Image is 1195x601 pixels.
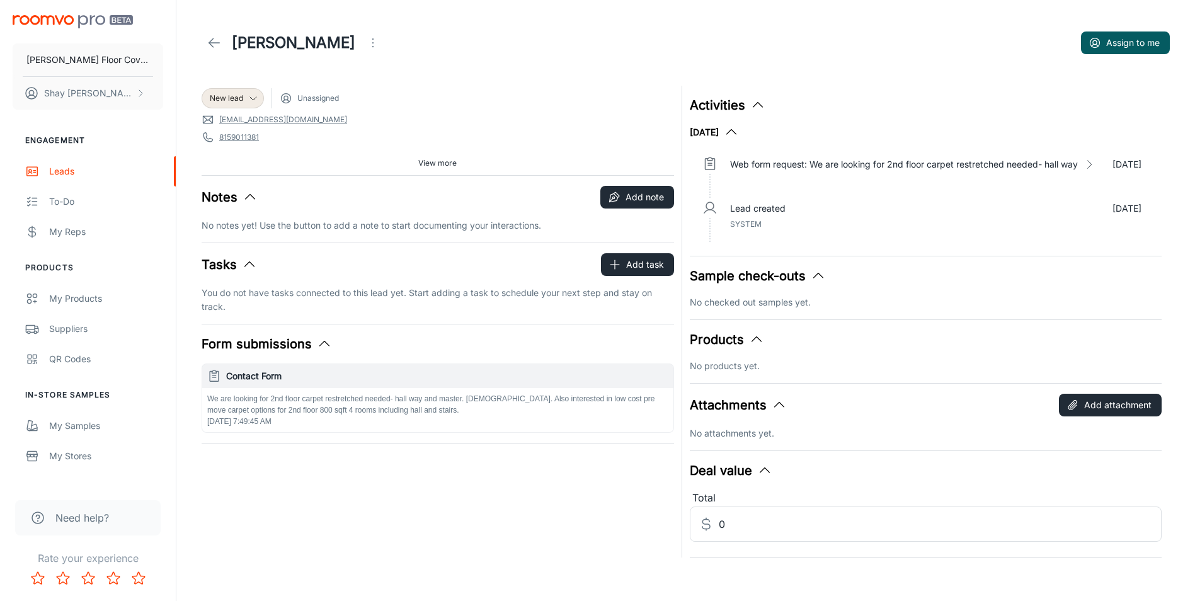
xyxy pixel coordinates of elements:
p: [DATE] [1112,202,1141,215]
button: Assign to me [1081,31,1170,54]
button: Rate 3 star [76,566,101,591]
span: System [730,219,762,229]
button: Tasks [202,255,257,274]
span: Need help? [55,510,109,525]
h6: Contact Form [226,369,668,383]
button: [PERSON_NAME] Floor Covering [13,43,163,76]
button: Notes [202,188,258,207]
p: You do not have tasks connected to this lead yet. Start adding a task to schedule your next step ... [202,286,674,314]
button: Rate 4 star [101,566,126,591]
div: QR Codes [49,352,163,366]
div: To-do [49,195,163,209]
button: Sample check-outs [690,266,826,285]
button: Attachments [690,396,787,415]
h1: [PERSON_NAME] [232,31,355,54]
span: New lead [210,93,243,104]
button: Rate 1 star [25,566,50,591]
button: Add note [600,186,674,209]
button: Form submissions [202,335,332,353]
p: Web form request: We are looking for 2nd floor carpet restretched needed- hall way [730,157,1078,171]
img: Roomvo PRO Beta [13,15,133,28]
p: [DATE] [1112,157,1141,171]
p: No checked out samples yet. [690,295,1162,309]
div: My Samples [49,419,163,433]
p: No products yet. [690,359,1162,373]
button: Contact FormWe are looking for 2nd floor carpet restretched needed- hall way and master. [DEMOGRA... [202,364,673,432]
p: No attachments yet. [690,426,1162,440]
input: Estimated deal value [719,507,1162,542]
div: My Reps [49,225,163,239]
div: Total [690,490,1162,507]
button: Rate 5 star [126,566,151,591]
div: My Products [49,292,163,306]
span: [DATE] 7:49:45 AM [207,417,272,426]
button: Deal value [690,461,772,480]
a: [EMAIL_ADDRESS][DOMAIN_NAME] [219,114,347,125]
span: View more [418,157,457,169]
button: Add attachment [1059,394,1162,416]
div: Suppliers [49,322,163,336]
div: Leads [49,164,163,178]
p: We are looking for 2nd floor carpet restretched needed- hall way and master. [DEMOGRAPHIC_DATA]. ... [207,393,668,416]
button: Add task [601,253,674,276]
a: 8159011381 [219,132,259,143]
button: [DATE] [690,125,739,140]
button: Rate 2 star [50,566,76,591]
div: My Stores [49,449,163,463]
span: Unassigned [297,93,339,104]
p: No notes yet! Use the button to add a note to start documenting your interactions. [202,219,674,232]
p: [PERSON_NAME] Floor Covering [26,53,149,67]
button: Shay [PERSON_NAME] [13,77,163,110]
button: View more [413,154,462,173]
p: Lead created [730,202,786,215]
button: Open menu [360,30,386,55]
div: New lead [202,88,264,108]
p: Rate your experience [10,551,166,566]
button: Activities [690,96,765,115]
p: Shay [PERSON_NAME] [44,86,133,100]
button: Products [690,330,764,349]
